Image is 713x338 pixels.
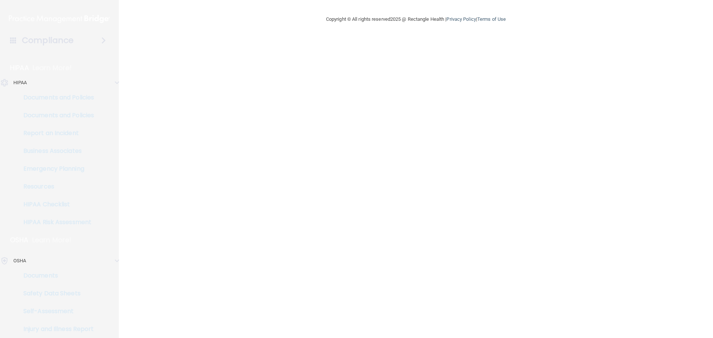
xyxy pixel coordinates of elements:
img: PMB logo [9,12,110,26]
p: Emergency Planning [5,165,106,173]
p: Report an Incident [5,129,106,137]
h4: Compliance [22,35,74,46]
p: OSHA [10,236,29,245]
p: HIPAA Checklist [5,201,106,208]
p: Injury and Illness Report [5,325,106,333]
div: Copyright © All rights reserved 2025 @ Rectangle Health | | [280,7,551,31]
p: Safety Data Sheets [5,290,106,297]
p: Documents and Policies [5,112,106,119]
p: Documents [5,272,106,279]
p: HIPAA [10,63,29,72]
p: Learn More! [33,63,72,72]
a: Terms of Use [477,16,506,22]
p: HIPAA Risk Assessment [5,219,106,226]
p: HIPAA [13,78,27,87]
p: Business Associates [5,147,106,155]
p: Documents and Policies [5,94,106,101]
p: OSHA [13,256,26,265]
p: Resources [5,183,106,190]
a: Privacy Policy [446,16,476,22]
p: Learn More! [32,236,72,245]
p: Self-Assessment [5,308,106,315]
